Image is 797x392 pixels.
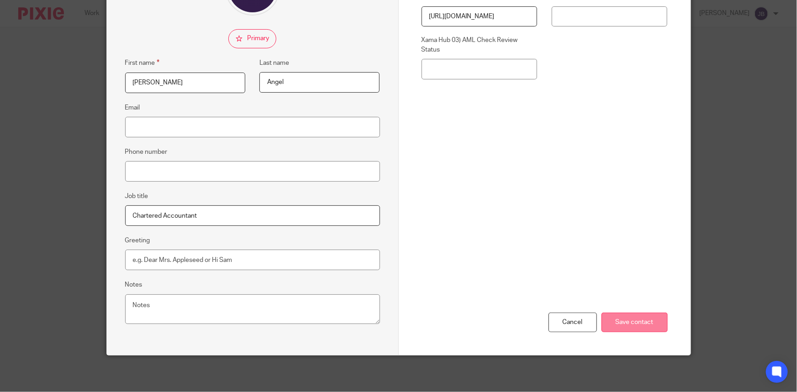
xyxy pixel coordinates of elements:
label: Xama Hub 03) AML Check Review Status [422,36,538,54]
label: Job title [125,192,148,201]
input: Save contact [602,313,668,332]
label: First name [125,57,160,68]
label: Email [125,103,140,112]
label: Last name [259,58,289,68]
label: Notes [125,280,143,289]
input: e.g. Dear Mrs. Appleseed or Hi Sam [125,250,380,270]
div: Cancel [549,313,597,332]
label: Phone number [125,147,168,157]
label: Greeting [125,236,150,245]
